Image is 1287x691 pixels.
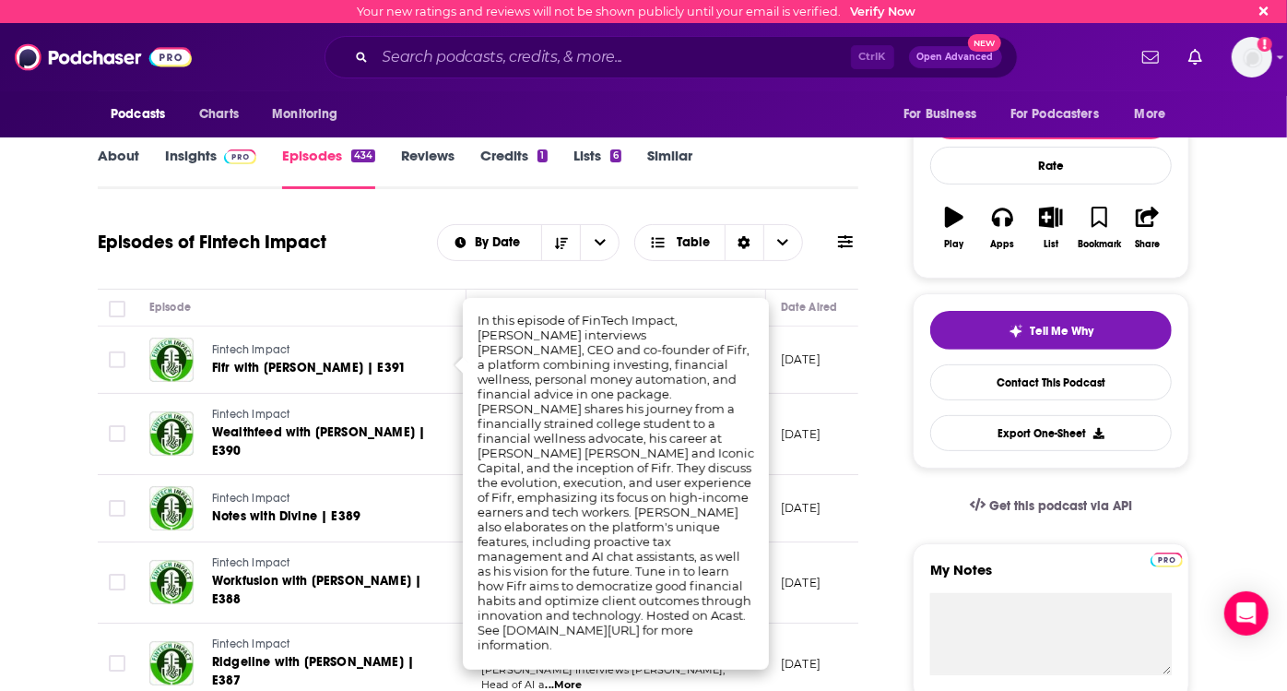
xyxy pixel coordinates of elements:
[725,225,763,260] div: Sort Direction
[781,575,821,590] p: [DATE]
[891,97,999,132] button: open menu
[1027,195,1075,261] button: List
[1031,324,1094,339] span: Tell Me Why
[199,101,239,127] span: Charts
[781,500,821,516] p: [DATE]
[610,149,621,162] div: 6
[903,101,976,127] span: For Business
[212,424,425,459] span: Wealthfeed with [PERSON_NAME] | E390
[573,147,621,189] a: Lists6
[1135,42,1166,73] a: Show notifications dropdown
[1232,37,1272,77] img: User Profile
[358,5,916,18] div: Your new ratings and reviews will not be shown publicly until your email is verified.
[282,147,375,189] a: Episodes434
[212,573,421,607] span: Workfusion with [PERSON_NAME] | E388
[98,147,139,189] a: About
[991,239,1015,250] div: Apps
[15,40,192,75] img: Podchaser - Follow, Share and Rate Podcasts
[212,556,289,569] span: Fintech Impact
[1044,239,1058,250] div: List
[149,296,191,318] div: Episode
[537,149,547,162] div: 1
[212,491,431,507] a: Fintech Impact
[647,147,692,189] a: Similar
[481,663,726,691] span: [PERSON_NAME] interviews [PERSON_NAME], Head of AI a
[909,46,1002,68] button: Open AdvancedNew
[375,42,851,72] input: Search podcasts, credits, & more...
[212,342,431,359] a: Fintech Impact
[1181,42,1210,73] a: Show notifications dropdown
[401,147,455,189] a: Reviews
[478,313,754,652] span: In this episode of FinTech Impact, [PERSON_NAME] interviews [PERSON_NAME], CEO and co-founder of ...
[212,555,433,572] a: Fintech Impact
[437,224,620,261] h2: Choose List sort
[1257,37,1272,52] svg: Email not verified
[212,359,431,377] a: Fifr with [PERSON_NAME] | E391
[111,101,165,127] span: Podcasts
[1135,101,1166,127] span: More
[781,296,837,318] div: Date Aired
[968,34,1001,52] span: New
[851,45,894,69] span: Ctrl K
[212,360,406,375] span: Fifr with [PERSON_NAME] | E391
[165,147,256,189] a: InsightsPodchaser Pro
[1151,553,1183,567] img: Podchaser Pro
[955,483,1147,529] a: Get this podcast via API
[212,407,433,423] a: Fintech Impact
[475,236,526,249] span: By Date
[109,351,125,368] span: Toggle select row
[930,364,1172,400] a: Contact This Podcast
[1135,239,1160,250] div: Share
[781,426,821,442] p: [DATE]
[187,97,250,132] a: Charts
[212,572,433,609] a: Workfusion with [PERSON_NAME] | E388
[212,492,289,505] span: Fintech Impact
[1224,591,1269,636] div: Open Intercom Messenger
[212,654,414,688] span: Ridgeline with [PERSON_NAME] | E387
[781,656,821,672] p: [DATE]
[98,231,326,254] h1: Episodes of Fintech Impact
[325,36,1018,78] div: Search podcasts, credits, & more...
[1122,97,1189,132] button: open menu
[212,408,289,421] span: Fintech Impact
[930,195,978,261] button: Play
[989,498,1132,514] span: Get this podcast via API
[781,351,821,367] p: [DATE]
[1232,37,1272,77] span: Logged in as Citichaser
[998,97,1126,132] button: open menu
[541,225,580,260] button: Sort Direction
[224,149,256,164] img: Podchaser Pro
[1009,324,1023,339] img: tell me why sparkle
[1078,239,1121,250] div: Bookmark
[109,425,125,442] span: Toggle select row
[1010,101,1099,127] span: For Podcasters
[98,97,189,132] button: open menu
[1124,195,1172,261] button: Share
[212,423,433,460] a: Wealthfeed with [PERSON_NAME] | E390
[634,224,803,261] button: Choose View
[481,296,540,318] div: Description
[930,147,1172,185] div: Rate
[212,343,289,356] span: Fintech Impact
[109,500,125,517] span: Toggle select row
[272,101,337,127] span: Monitoring
[480,147,547,189] a: Credits1
[109,655,125,672] span: Toggle select row
[1075,195,1123,261] button: Bookmark
[212,637,433,653] a: Fintech Impact
[930,415,1172,451] button: Export One-Sheet
[945,239,964,250] div: Play
[1151,550,1183,567] a: Pro website
[1232,37,1272,77] button: Show profile menu
[212,508,360,524] span: Notes with Divine | E389
[259,97,361,132] button: open menu
[917,53,994,62] span: Open Advanced
[930,311,1172,350] button: tell me why sparkleTell Me Why
[978,195,1026,261] button: Apps
[930,561,1172,593] label: My Notes
[851,5,916,18] a: Verify Now
[438,236,542,249] button: open menu
[580,225,619,260] button: open menu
